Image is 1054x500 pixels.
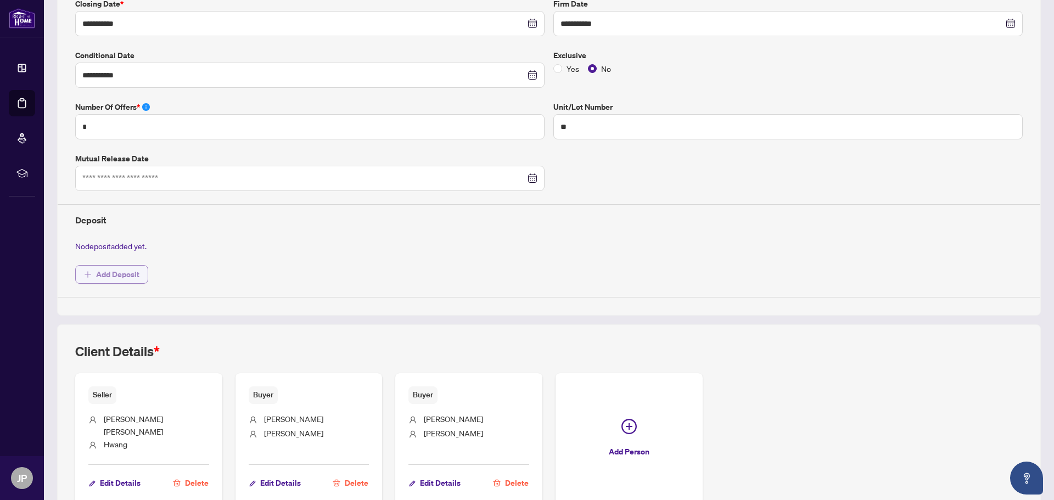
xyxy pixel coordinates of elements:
[75,153,545,165] label: Mutual Release Date
[88,386,116,403] span: Seller
[562,63,584,75] span: Yes
[96,266,139,283] span: Add Deposit
[332,474,369,492] button: Delete
[142,103,150,111] span: info-circle
[249,474,301,492] button: Edit Details
[17,470,27,486] span: JP
[172,474,209,492] button: Delete
[75,265,148,284] button: Add Deposit
[408,474,461,492] button: Edit Details
[75,49,545,61] label: Conditional Date
[264,414,323,424] span: [PERSON_NAME]
[1010,462,1043,495] button: Open asap
[621,419,637,434] span: plus-circle
[75,241,147,251] span: No deposit added yet.
[553,49,1023,61] label: Exclusive
[75,214,1023,227] h4: Deposit
[408,386,438,403] span: Buyer
[75,342,160,360] h2: Client Details
[100,474,141,492] span: Edit Details
[260,474,301,492] span: Edit Details
[264,428,323,438] span: [PERSON_NAME]
[609,443,649,460] span: Add Person
[9,8,35,29] img: logo
[420,474,461,492] span: Edit Details
[84,271,92,278] span: plus
[104,414,163,436] span: [PERSON_NAME] [PERSON_NAME]
[88,474,141,492] button: Edit Details
[75,101,545,113] label: Number of offers
[345,474,368,492] span: Delete
[505,474,529,492] span: Delete
[185,474,209,492] span: Delete
[553,101,1023,113] label: Unit/Lot Number
[424,428,483,438] span: [PERSON_NAME]
[104,439,127,449] span: Hwang
[424,414,483,424] span: [PERSON_NAME]
[492,474,529,492] button: Delete
[597,63,615,75] span: No
[249,386,278,403] span: Buyer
